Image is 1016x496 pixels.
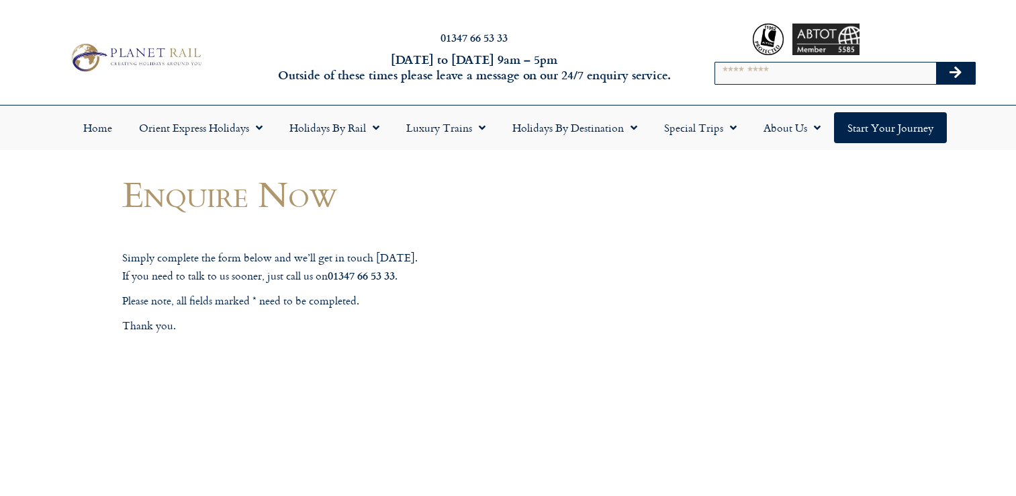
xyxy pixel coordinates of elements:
a: Orient Express Holidays [126,112,276,143]
a: Special Trips [651,112,750,143]
p: Simply complete the form below and we’ll get in touch [DATE]. If you need to talk to us sooner, j... [122,249,626,284]
h1: Enquire Now [122,174,626,214]
p: Please note, all fields marked * need to be completed. [122,292,626,310]
strong: 01347 66 53 33 [328,267,395,283]
a: Start your Journey [834,112,947,143]
h6: [DATE] to [DATE] 9am – 5pm Outside of these times please leave a message on our 24/7 enquiry serv... [274,52,674,83]
a: Holidays by Destination [499,112,651,143]
img: Planet Rail Train Holidays Logo [66,40,205,75]
nav: Menu [7,112,1009,143]
button: Search [936,63,975,84]
a: 01347 66 53 33 [441,30,508,45]
a: About Us [750,112,834,143]
a: Luxury Trains [393,112,499,143]
a: Home [70,112,126,143]
a: Holidays by Rail [276,112,393,143]
p: Thank you. [122,317,626,335]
